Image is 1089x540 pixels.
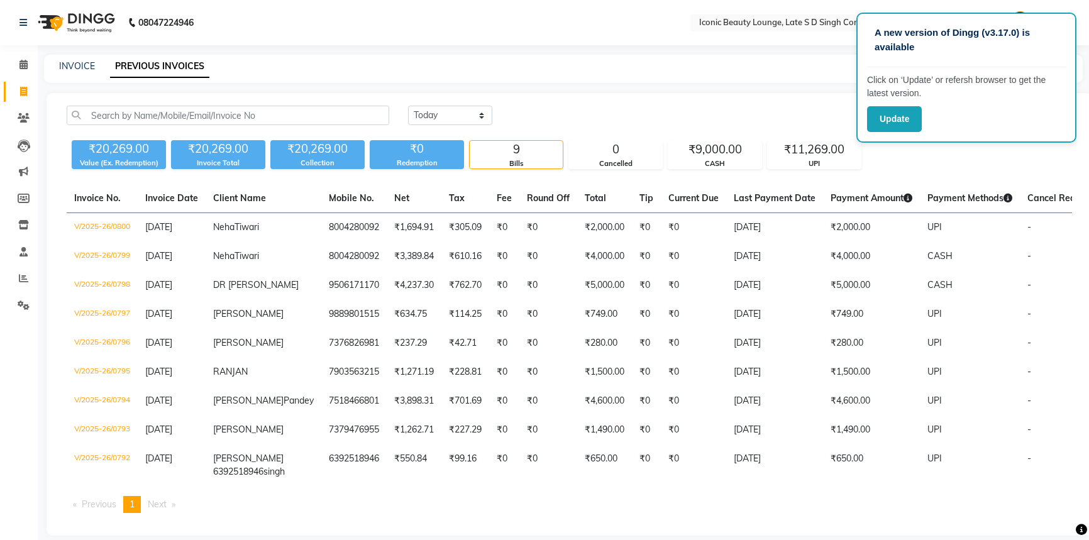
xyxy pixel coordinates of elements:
[927,337,942,348] span: UPI
[387,329,441,358] td: ₹237.29
[67,444,138,486] td: V/2025-26/0792
[726,300,823,329] td: [DATE]
[577,416,632,444] td: ₹1,490.00
[577,213,632,243] td: ₹2,000.00
[145,279,172,290] span: [DATE]
[329,192,374,204] span: Mobile No.
[370,158,464,168] div: Redemption
[67,329,138,358] td: V/2025-26/0796
[1027,366,1031,377] span: -
[489,444,519,486] td: ₹0
[927,221,942,233] span: UPI
[726,329,823,358] td: [DATE]
[145,453,172,464] span: [DATE]
[661,271,726,300] td: ₹0
[1027,221,1031,233] span: -
[577,358,632,387] td: ₹1,500.00
[661,329,726,358] td: ₹0
[519,213,577,243] td: ₹0
[726,416,823,444] td: [DATE]
[171,158,265,168] div: Invoice Total
[1027,279,1031,290] span: -
[67,358,138,387] td: V/2025-26/0795
[668,158,761,169] div: CASH
[632,416,661,444] td: ₹0
[1027,395,1031,406] span: -
[213,192,266,204] span: Client Name
[661,300,726,329] td: ₹0
[67,242,138,271] td: V/2025-26/0799
[321,271,387,300] td: 9506171170
[632,271,661,300] td: ₹0
[270,158,365,168] div: Collection
[661,358,726,387] td: ₹0
[387,358,441,387] td: ₹1,271.19
[441,358,489,387] td: ₹228.81
[823,358,920,387] td: ₹1,500.00
[489,387,519,416] td: ₹0
[726,387,823,416] td: [DATE]
[321,329,387,358] td: 7376826981
[110,55,209,78] a: PREVIOUS INVOICES
[213,453,284,477] span: [PERSON_NAME] 6392518946
[927,308,942,319] span: UPI
[394,192,409,204] span: Net
[441,213,489,243] td: ₹305.09
[387,444,441,486] td: ₹550.84
[270,140,365,158] div: ₹20,269.00
[519,300,577,329] td: ₹0
[661,242,726,271] td: ₹0
[927,250,953,262] span: CASH
[768,141,861,158] div: ₹11,269.00
[387,242,441,271] td: ₹3,389.84
[72,140,166,158] div: ₹20,269.00
[632,358,661,387] td: ₹0
[67,387,138,416] td: V/2025-26/0794
[387,213,441,243] td: ₹1,694.91
[519,444,577,486] td: ₹0
[726,271,823,300] td: [DATE]
[585,192,606,204] span: Total
[527,192,570,204] span: Round Off
[213,308,284,319] span: [PERSON_NAME]
[470,141,563,158] div: 9
[823,242,920,271] td: ₹4,000.00
[213,221,235,233] span: Neha
[74,192,121,204] span: Invoice No.
[145,221,172,233] span: [DATE]
[321,300,387,329] td: 9889801515
[632,329,661,358] td: ₹0
[569,141,662,158] div: 0
[1027,424,1031,435] span: -
[67,213,138,243] td: V/2025-26/0800
[145,424,172,435] span: [DATE]
[213,337,284,348] span: [PERSON_NAME]
[927,453,942,464] span: UPI
[577,242,632,271] td: ₹4,000.00
[67,496,1072,513] nav: Pagination
[927,192,1012,204] span: Payment Methods
[668,192,719,204] span: Current Due
[489,242,519,271] td: ₹0
[387,300,441,329] td: ₹634.75
[1027,453,1031,464] span: -
[145,337,172,348] span: [DATE]
[489,300,519,329] td: ₹0
[768,158,861,169] div: UPI
[577,387,632,416] td: ₹4,600.00
[1009,11,1031,33] img: Admin
[213,424,284,435] span: [PERSON_NAME]
[875,26,1058,54] p: A new version of Dingg (v3.17.0) is available
[1027,337,1031,348] span: -
[130,499,135,510] span: 1
[145,395,172,406] span: [DATE]
[441,416,489,444] td: ₹227.29
[577,271,632,300] td: ₹5,000.00
[263,466,285,477] span: singh
[489,213,519,243] td: ₹0
[370,140,464,158] div: ₹0
[213,366,248,377] span: RANJAN
[823,213,920,243] td: ₹2,000.00
[668,141,761,158] div: ₹9,000.00
[67,271,138,300] td: V/2025-26/0798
